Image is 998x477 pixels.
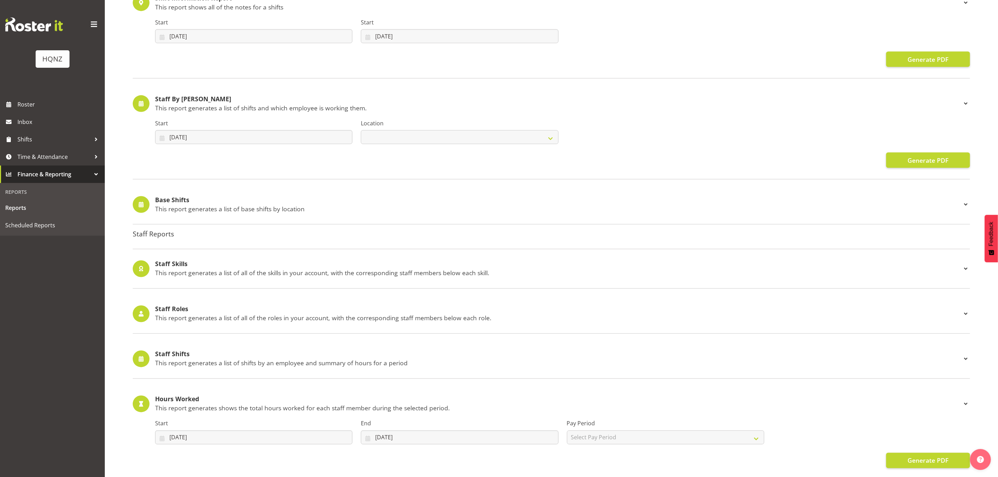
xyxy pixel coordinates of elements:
p: This report generates a list of shifts and which employee is working them. [155,104,962,112]
h4: Staff Shifts [155,351,962,358]
span: Inbox [17,117,101,127]
p: This report shows all of the notes for a shifts [155,3,962,11]
label: Start [361,18,558,27]
input: Click to select... [361,431,558,445]
span: Generate PDF [908,55,948,64]
div: Staff By [PERSON_NAME] This report generates a list of shifts and which employee is working them. [133,95,970,112]
label: Start [155,119,352,127]
h4: Hours Worked [155,396,962,403]
div: HQNZ [43,54,63,64]
input: Click to select... [361,29,558,43]
span: Time & Attendance [17,152,91,162]
button: Generate PDF [886,453,970,468]
label: Start [155,419,352,428]
input: Click to select... [155,29,352,43]
span: Generate PDF [908,156,948,165]
input: Click to select... [155,130,352,144]
span: Shifts [17,134,91,145]
div: Staff Shifts This report generates a list of shifts by an employee and summary of hours for a period [133,351,970,367]
button: Generate PDF [886,153,970,168]
a: Reports [2,199,103,217]
input: Click to select... [155,431,352,445]
button: Feedback - Show survey [985,215,998,262]
h4: Staff By [PERSON_NAME] [155,96,962,103]
p: This report generates shows the total hours worked for each staff member during the selected period. [155,404,962,412]
label: Start [155,18,352,27]
p: This report generates a list of base shifts by location [155,205,962,213]
h4: Staff Roles [155,306,962,313]
label: Pay Period [567,419,764,428]
label: Location [361,119,558,127]
span: Feedback [988,222,995,246]
img: Rosterit website logo [5,17,63,31]
p: This report generates a list of all of the roles in your account, with the corresponding staff me... [155,314,962,322]
div: Staff Roles This report generates a list of all of the roles in your account, with the correspond... [133,306,970,322]
span: Generate PDF [908,456,948,465]
span: Reports [5,203,100,213]
h4: Staff Skills [155,261,962,268]
p: This report generates a list of shifts by an employee and summary of hours for a period [155,359,962,367]
span: Finance & Reporting [17,169,91,179]
div: Hours Worked This report generates shows the total hours worked for each staff member during the ... [133,396,970,412]
span: Roster [17,99,101,110]
label: End [361,419,558,428]
button: Generate PDF [886,52,970,67]
div: Reports [2,185,103,199]
span: Scheduled Reports [5,220,100,230]
div: Base Shifts This report generates a list of base shifts by location [133,196,970,213]
h4: Base Shifts [155,197,962,204]
h4: Staff Reports [133,230,970,238]
img: help-xxl-2.png [977,456,984,463]
div: Staff Skills This report generates a list of all of the skills in your account, with the correspo... [133,260,970,277]
p: This report generates a list of all of the skills in your account, with the corresponding staff m... [155,269,962,277]
a: Scheduled Reports [2,217,103,234]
